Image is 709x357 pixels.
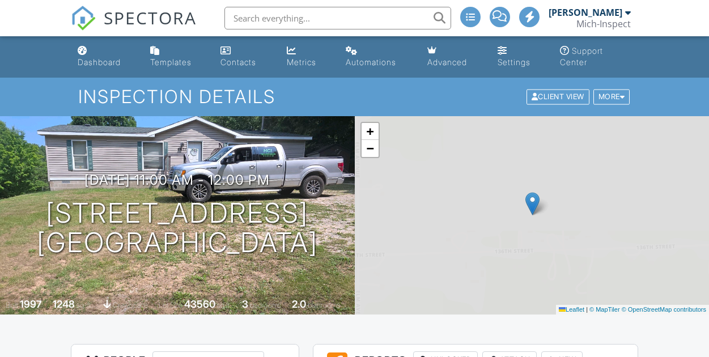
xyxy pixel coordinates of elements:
[525,192,540,215] img: Marker
[73,41,137,73] a: Dashboard
[560,46,603,67] div: Support Center
[576,18,631,29] div: Mich-Inspect
[20,298,42,310] div: 1997
[308,301,340,309] span: bathrooms
[593,90,630,105] div: More
[104,6,197,29] span: SPECTORA
[150,57,192,67] div: Templates
[346,57,396,67] div: Automations
[589,306,620,313] a: © MapTiler
[341,41,414,73] a: Automations (Advanced)
[242,298,248,310] div: 3
[282,41,332,73] a: Metrics
[216,41,273,73] a: Contacts
[71,6,96,31] img: The Best Home Inspection Software - Spectora
[493,41,546,73] a: Settings
[78,57,121,67] div: Dashboard
[113,301,148,309] span: crawlspace
[77,301,92,309] span: sq. ft.
[84,172,270,188] h3: [DATE] 11:00 am - 12:00 pm
[366,124,373,138] span: +
[362,140,379,157] a: Zoom out
[287,57,316,67] div: Metrics
[250,301,281,309] span: bedrooms
[498,57,530,67] div: Settings
[159,301,182,309] span: Lot Size
[146,41,207,73] a: Templates
[423,41,484,73] a: Advanced
[366,141,373,155] span: −
[525,92,592,100] a: Client View
[6,301,18,309] span: Built
[220,57,256,67] div: Contacts
[555,41,636,73] a: Support Center
[427,57,467,67] div: Advanced
[53,298,75,310] div: 1248
[71,15,197,39] a: SPECTORA
[527,90,589,105] div: Client View
[622,306,706,313] a: © OpenStreetMap contributors
[224,7,451,29] input: Search everything...
[292,298,306,310] div: 2.0
[586,306,588,313] span: |
[217,301,231,309] span: sq.ft.
[37,198,318,258] h1: [STREET_ADDRESS] [GEOGRAPHIC_DATA]
[184,298,215,310] div: 43560
[549,7,622,18] div: [PERSON_NAME]
[362,123,379,140] a: Zoom in
[78,87,631,107] h1: Inspection Details
[559,306,584,313] a: Leaflet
